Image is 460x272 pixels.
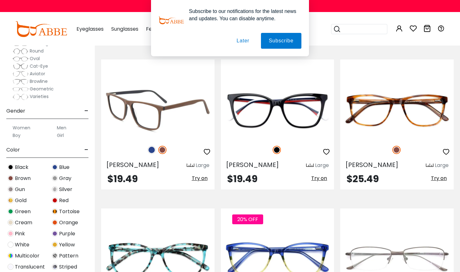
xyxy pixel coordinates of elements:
img: Oval.png [13,56,28,62]
img: Brown [158,146,166,154]
span: Try on [431,175,447,182]
button: Try on [429,174,449,182]
span: Pattern [59,252,78,260]
span: Purple [59,230,75,238]
span: $25.49 [347,172,379,186]
img: size ruler [426,163,433,168]
img: Cream [8,219,14,226]
span: [PERSON_NAME] [226,160,279,169]
span: Tortoise [59,208,80,215]
img: notification icon [159,8,184,33]
img: Yellow [52,242,58,248]
span: Try on [192,175,208,182]
img: Red [52,197,58,203]
img: Striped [52,264,58,270]
span: White [15,241,29,249]
div: Large [315,162,329,169]
span: Multicolor [15,252,39,260]
img: Black [273,146,281,154]
span: Translucent [15,263,45,271]
img: Gold [8,197,14,203]
span: Orange [59,219,78,226]
div: Large [196,162,209,169]
img: Translucent [8,264,14,270]
span: - [84,142,88,158]
span: Striped [59,263,77,271]
img: Green [8,208,14,214]
span: $19.49 [107,172,138,186]
img: Gray [52,175,58,181]
img: Geometric.png [13,86,28,92]
label: Women [13,124,30,132]
img: Blue [148,146,156,154]
span: - [84,103,88,119]
img: Gun [8,186,14,192]
img: Pink [8,231,14,237]
label: Girl [57,132,64,139]
img: Aviator.png [13,71,28,77]
button: Try on [190,174,209,182]
img: Cat-Eye.png [13,63,28,70]
span: Oval [30,55,40,62]
img: Purple [52,231,58,237]
button: Later [229,33,257,49]
span: Blue [59,164,70,171]
img: Brown [392,146,401,154]
span: Color [6,142,20,158]
span: Cream [15,219,32,226]
span: Pink [15,230,25,238]
img: White [8,242,14,248]
span: Cat-Eye [30,63,48,69]
span: 20% OFF [232,214,263,224]
div: Large [435,162,449,169]
span: Red [59,197,69,204]
span: Silver [59,186,72,193]
span: Browline [30,78,48,84]
button: Subscribe [261,33,301,49]
span: Yellow [59,241,75,249]
label: Men [57,124,66,132]
div: Subscribe to our notifications for the latest news and updates. You can disable anytime. [184,8,301,22]
span: Black [15,164,28,171]
img: Silver [52,186,58,192]
span: $19.49 [227,172,257,186]
img: Browline.png [13,78,28,85]
img: Brown Esther - Acetate ,Universal Bridge Fit [340,82,454,139]
span: Gender [6,103,25,119]
button: Try on [309,174,329,182]
span: Gun [15,186,25,193]
span: Varieties [30,93,49,100]
img: size ruler [187,163,194,168]
img: Brown Doris - Acetate ,Universal Bridge Fit [101,82,215,139]
label: Boy [13,132,21,139]
img: Black Pamela - Acetate ,Universal Bridge Fit [221,82,334,139]
img: Multicolor [8,253,14,259]
span: Geometric [30,86,54,92]
span: Green [15,208,31,215]
span: [PERSON_NAME] [345,160,398,169]
span: [PERSON_NAME] [106,160,159,169]
span: Try on [311,175,327,182]
span: Aviator [30,71,45,77]
img: size ruler [306,163,314,168]
img: Blue [52,164,58,170]
img: Black [8,164,14,170]
span: Gray [59,175,71,182]
img: Varieties.png [13,94,28,100]
img: Orange [52,219,58,226]
img: Pattern [52,253,58,259]
span: Brown [15,175,31,182]
img: Tortoise [52,208,58,214]
img: Brown [8,175,14,181]
span: Gold [15,197,27,204]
